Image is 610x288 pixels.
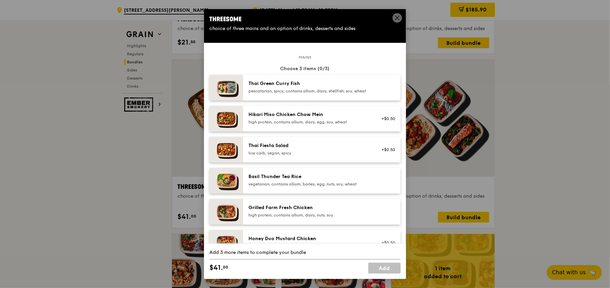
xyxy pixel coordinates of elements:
[248,235,369,242] div: Honey Duo Mustard Chicken
[248,111,369,118] div: Hikari Miso Chicken Chow Mein
[377,147,395,152] div: +$0.50
[209,263,223,273] span: $41.
[248,212,369,218] div: high protein, contains allium, dairy, nuts, soy
[209,65,401,72] div: Choose 3 items (0/3)
[209,230,243,256] img: daily_normal_Honey_Duo_Mustard_Chicken__Horizontal_.jpg
[248,181,369,187] div: vegetarian, contains allium, barley, egg, nuts, soy, wheat
[248,80,369,87] div: Thai Green Curry Fish
[209,199,243,225] img: daily_normal_HORZ-Grilled-Farm-Fresh-Chicken.jpg
[209,15,401,24] div: Threesome
[377,240,395,246] div: +$0.50
[248,204,369,211] div: Grilled Farm Fresh Chicken
[223,264,228,270] span: 00
[368,263,401,273] a: Add
[248,150,369,156] div: low carb, vegan, spicy
[248,173,369,180] div: Basil Thunder Tea Rice
[248,243,369,249] div: high protein, contains allium, soy, wheat
[209,106,243,132] img: daily_normal_Hikari_Miso_Chicken_Chow_Mein__Horizontal_.jpg
[209,249,401,256] div: Add 3 more items to complete your bundle
[377,116,395,121] div: +$0.50
[209,25,401,32] div: choice of three mains and an option of drinks, desserts and sides
[296,55,314,60] span: Mains
[248,142,369,149] div: Thai Fiesta Salad
[209,137,243,163] img: daily_normal_Thai_Fiesta_Salad__Horizontal_.jpg
[248,88,369,94] div: pescatarian, spicy, contains allium, dairy, shellfish, soy, wheat
[209,168,243,194] img: daily_normal_HORZ-Basil-Thunder-Tea-Rice.jpg
[209,75,243,100] img: daily_normal_HORZ-Thai-Green-Curry-Fish.jpg
[248,119,369,125] div: high protein, contains allium, dairy, egg, soy, wheat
